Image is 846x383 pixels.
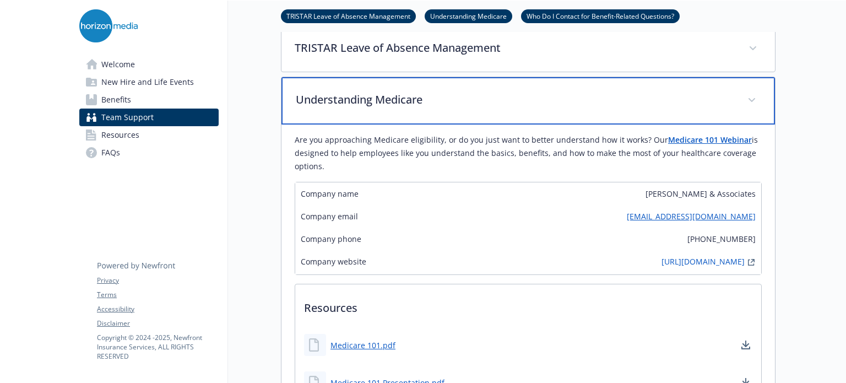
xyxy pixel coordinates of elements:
[295,40,735,56] p: TRISTAR Leave of Absence Management
[521,10,680,21] a: Who Do I Contact for Benefit-Related Questions?
[97,290,218,300] a: Terms
[301,256,366,269] span: Company website
[296,91,734,108] p: Understanding Medicare
[79,91,219,109] a: Benefits
[295,133,762,173] p: Are you approaching Medicare eligibility, or do you just want to better understand how it works? ...
[281,77,775,125] div: Understanding Medicare
[425,10,512,21] a: Understanding Medicare
[301,233,361,245] span: Company phone
[79,126,219,144] a: Resources
[101,126,139,144] span: Resources
[79,56,219,73] a: Welcome
[301,211,358,222] span: Company email
[101,56,135,73] span: Welcome
[97,276,218,285] a: Privacy
[101,144,120,161] span: FAQs
[281,10,416,21] a: TRISTAR Leave of Absence Management
[101,109,154,126] span: Team Support
[646,188,756,199] span: [PERSON_NAME] & Associates
[79,73,219,91] a: New Hire and Life Events
[661,256,745,269] a: [URL][DOMAIN_NAME]
[79,109,219,126] a: Team Support
[97,304,218,314] a: Accessibility
[745,256,758,269] a: external
[301,188,359,199] span: Company name
[281,26,775,72] div: TRISTAR Leave of Absence Management
[330,339,395,351] a: Medicare 101.pdf
[101,91,131,109] span: Benefits
[97,319,218,328] a: Disclaimer
[739,338,752,352] a: download document
[97,333,218,361] p: Copyright © 2024 - 2025 , Newfront Insurance Services, ALL RIGHTS RESERVED
[79,144,219,161] a: FAQs
[295,284,761,325] p: Resources
[687,233,756,245] span: [PHONE_NUMBER]
[101,73,194,91] span: New Hire and Life Events
[668,134,752,145] a: Medicare 101 Webinar
[627,211,756,222] a: [EMAIL_ADDRESS][DOMAIN_NAME]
